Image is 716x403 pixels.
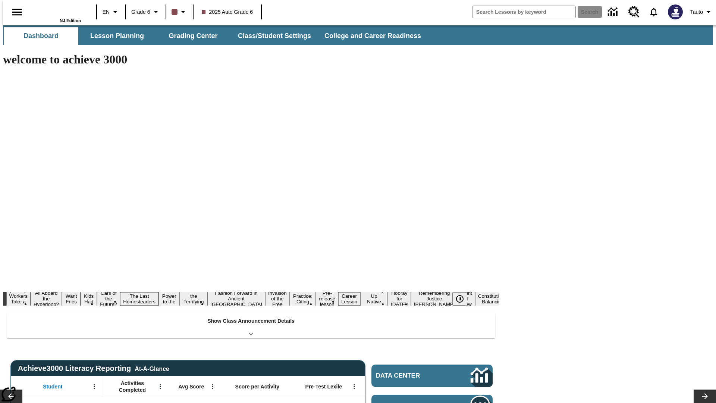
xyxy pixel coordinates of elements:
input: search field [472,6,575,18]
span: Avg Score [178,383,204,390]
a: Notifications [644,2,663,22]
span: NJ Edition [60,18,81,23]
span: Pre-Test Lexile [305,383,342,390]
span: Activities Completed [108,380,157,393]
span: Tauto [690,8,703,16]
button: Profile/Settings [687,5,716,19]
button: Slide 8 Attack of the Terrifying Tomatoes [180,287,207,311]
div: SubNavbar [3,25,713,45]
div: Show Class Announcement Details [7,313,495,338]
span: Data Center [376,372,446,379]
a: Resource Center, Will open in new tab [624,2,644,22]
span: Student [43,383,62,390]
div: At-A-Glance [135,364,169,372]
div: Home [32,3,81,23]
div: Pause [452,292,475,306]
button: Slide 18 The Constitution's Balancing Act [475,287,511,311]
button: Slide 10 The Invasion of the Free CD [265,284,290,314]
img: Avatar [668,4,683,19]
button: Slide 16 Remembering Justice O'Connor [411,289,458,308]
button: Slide 3 Do You Want Fries With That? [62,281,81,317]
button: Open Menu [207,381,218,392]
button: Lesson Planning [80,27,154,45]
a: Data Center [603,2,624,22]
button: Grading Center [156,27,230,45]
button: Slide 6 The Last Homesteaders [120,292,158,306]
button: Slide 15 Hooray for Constitution Day! [388,289,411,308]
span: Grade 6 [131,8,150,16]
span: Score per Activity [235,383,280,390]
button: College and Career Readiness [318,27,427,45]
button: Lesson carousel, Next [694,390,716,403]
button: Dashboard [4,27,78,45]
h1: welcome to achieve 3000 [3,53,499,66]
button: Pause [452,292,467,306]
button: Slide 13 Career Lesson [338,292,360,306]
button: Class color is dark brown. Change class color [169,5,191,19]
button: Slide 1 Labor Day: Workers Take a Stand [6,287,31,311]
button: Slide 5 Cars of the Future? [97,289,120,308]
button: Open Menu [89,381,100,392]
p: Show Class Announcement Details [207,317,295,325]
button: Slide 11 Mixed Practice: Citing Evidence [290,287,316,311]
button: Open Menu [155,381,166,392]
div: SubNavbar [3,27,428,45]
button: Open Menu [349,381,360,392]
span: EN [103,8,110,16]
button: Open side menu [6,1,28,23]
button: Slide 7 Solar Power to the People [158,287,180,311]
button: Language: EN, Select a language [99,5,123,19]
button: Slide 4 Dirty Jobs Kids Had To Do [81,281,97,317]
button: Slide 14 Cooking Up Native Traditions [360,287,388,311]
button: Slide 12 Pre-release lesson [316,289,338,308]
a: Home [32,3,81,18]
span: 2025 Auto Grade 6 [202,8,253,16]
button: Class/Student Settings [232,27,317,45]
span: Achieve3000 Literacy Reporting [18,364,169,373]
button: Slide 2 All Aboard the Hyperloop? [31,289,62,308]
button: Grade: Grade 6, Select a grade [128,5,163,19]
button: Slide 9 Fashion Forward in Ancient Rome [207,289,265,308]
a: Data Center [371,365,493,387]
button: Select a new avatar [663,2,687,22]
